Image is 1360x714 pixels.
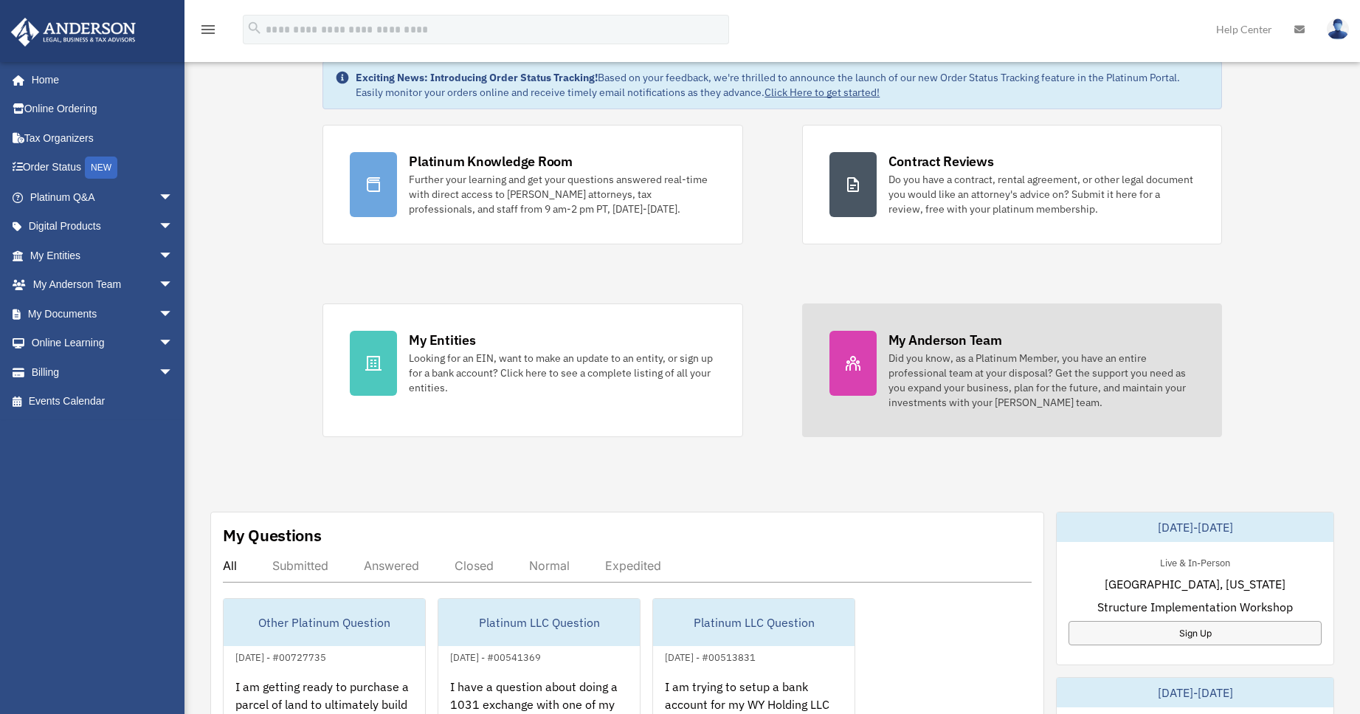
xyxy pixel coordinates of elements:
div: [DATE] - #00541369 [438,648,553,664]
a: Click Here to get started! [764,86,880,99]
a: My Anderson Teamarrow_drop_down [10,270,196,300]
div: Platinum LLC Question [653,599,855,646]
div: All [223,558,237,573]
strong: Exciting News: Introducing Order Status Tracking! [356,71,598,84]
span: arrow_drop_down [159,270,188,301]
div: Did you know, as a Platinum Member, you have an entire professional team at your disposal? Get th... [888,351,1195,410]
div: Other Platinum Question [224,599,425,646]
i: menu [199,21,217,38]
span: arrow_drop_down [159,182,188,213]
div: My Anderson Team [888,331,1002,349]
div: Contract Reviews [888,152,994,171]
a: My Entities Looking for an EIN, want to make an update to an entity, or sign up for a bank accoun... [322,303,742,437]
a: Home [10,65,188,95]
span: arrow_drop_down [159,329,188,359]
div: Answered [364,558,419,573]
div: Based on your feedback, we're thrilled to announce the launch of our new Order Status Tracking fe... [356,70,1209,100]
a: Online Ordering [10,95,196,124]
span: arrow_drop_down [159,357,188,388]
div: Live & In-Person [1148,554,1242,569]
div: [DATE] - #00727735 [224,648,338,664]
span: arrow_drop_down [159,299,188,329]
div: Closed [455,558,494,573]
span: arrow_drop_down [159,212,188,242]
div: Submitted [272,558,328,573]
img: User Pic [1327,18,1349,40]
div: NEW [85,157,117,179]
a: My Entitiesarrow_drop_down [10,241,196,270]
div: Platinum LLC Question [438,599,640,646]
a: Digital Productsarrow_drop_down [10,212,196,241]
img: Anderson Advisors Platinum Portal [7,18,140,47]
a: Events Calendar [10,387,196,416]
a: My Anderson Team Did you know, as a Platinum Member, you have an entire professional team at your... [802,303,1222,437]
a: Online Learningarrow_drop_down [10,329,196,358]
div: My Entities [409,331,475,349]
div: Looking for an EIN, want to make an update to an entity, or sign up for a bank account? Click her... [409,351,715,395]
a: Sign Up [1069,621,1322,645]
div: Expedited [605,558,661,573]
a: Contract Reviews Do you have a contract, rental agreement, or other legal document you would like... [802,125,1222,244]
a: Order StatusNEW [10,153,196,183]
div: [DATE]-[DATE] [1057,512,1333,542]
a: Platinum Knowledge Room Further your learning and get your questions answered real-time with dire... [322,125,742,244]
div: My Questions [223,524,322,546]
span: [GEOGRAPHIC_DATA], [US_STATE] [1105,575,1285,593]
div: [DATE]-[DATE] [1057,678,1333,707]
div: Further your learning and get your questions answered real-time with direct access to [PERSON_NAM... [409,172,715,216]
div: Normal [529,558,570,573]
div: Do you have a contract, rental agreement, or other legal document you would like an attorney's ad... [888,172,1195,216]
span: arrow_drop_down [159,241,188,271]
a: Billingarrow_drop_down [10,357,196,387]
a: menu [199,26,217,38]
a: Tax Organizers [10,123,196,153]
div: Platinum Knowledge Room [409,152,573,171]
span: Structure Implementation Workshop [1097,598,1293,616]
div: [DATE] - #00513831 [653,648,767,664]
a: Platinum Q&Aarrow_drop_down [10,182,196,212]
i: search [246,20,263,36]
a: My Documentsarrow_drop_down [10,299,196,329]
